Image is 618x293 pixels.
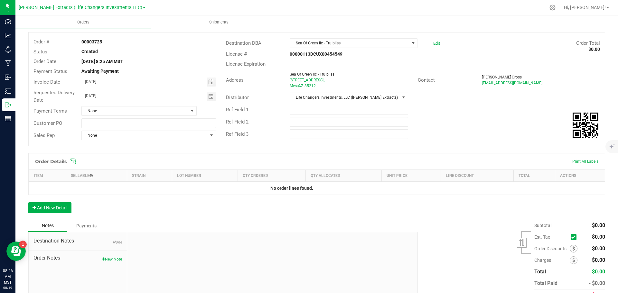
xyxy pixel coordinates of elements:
[592,269,605,275] span: $0.00
[290,93,399,102] span: Life Changers Investments, LLC ([PERSON_NAME] Extracts)
[3,285,13,290] p: 08/19
[35,159,67,164] h1: Order Details
[201,19,237,25] span: Shipments
[290,72,334,77] span: Sea Of Green llc - Tru bliss
[290,51,342,57] strong: 00000113DCUX00454549
[534,246,570,251] span: Order Discounts
[28,220,67,232] div: Notes
[305,170,381,182] th: Qty Allocated
[573,113,598,138] qrcode: 00003725
[592,257,605,263] span: $0.00
[33,59,56,64] span: Order Date
[304,84,316,88] span: 85212
[441,170,513,182] th: Line Discount
[226,131,248,137] span: Ref Field 3
[534,223,551,228] span: Subtotal
[5,102,11,108] inline-svg: Outbound
[19,5,142,10] span: [PERSON_NAME] Extracts (Life Changers Investments LLC)
[592,234,605,240] span: $0.00
[514,170,555,182] th: Total
[81,59,123,64] strong: [DATE] 8:25 AM MST
[207,92,216,101] span: Toggle calendar
[28,202,71,213] button: Add New Detail
[381,170,441,182] th: Unit Price
[226,119,248,125] span: Ref Field 2
[102,256,122,262] button: New Note
[81,39,102,44] strong: 00003725
[482,75,511,79] span: [PERSON_NAME]
[534,258,570,263] span: Charges
[588,47,600,52] strong: $0.00
[15,15,151,29] a: Orders
[226,95,249,100] span: Distributor
[534,269,546,275] span: Total
[33,69,67,74] span: Payment Status
[82,106,188,115] span: None
[290,78,325,82] span: [STREET_ADDRESS] ,
[19,241,27,248] iframe: Resource center unread badge
[33,133,55,138] span: Sales Rep
[5,74,11,80] inline-svg: Inbound
[33,254,122,262] span: Order Notes
[5,60,11,67] inline-svg: Manufacturing
[226,40,261,46] span: Destination DBA
[482,81,542,85] span: [EMAIL_ADDRESS][DOMAIN_NAME]
[298,84,298,88] span: ,
[512,75,522,79] span: Cross
[207,78,216,87] span: Toggle calendar
[172,170,238,182] th: Lot Number
[226,107,248,113] span: Ref Field 1
[534,234,568,240] span: Est. Tax
[573,113,598,138] img: Scan me!
[298,84,303,88] span: AZ
[226,77,244,83] span: Address
[33,108,67,114] span: Payment Terms
[576,40,600,46] span: Order Total
[418,77,435,83] span: Contact
[33,90,75,103] span: Requested Delivery Date
[571,233,579,242] span: Calculate excise tax
[534,280,557,286] span: Total Paid
[113,240,122,244] span: None
[66,170,127,182] th: Sellable
[82,131,207,140] span: None
[5,19,11,25] inline-svg: Dashboard
[5,88,11,94] inline-svg: Inventory
[33,79,60,85] span: Invoice Date
[433,41,440,46] a: Edit
[226,51,247,57] span: License #
[5,32,11,39] inline-svg: Analytics
[81,49,98,54] strong: Created
[33,237,122,245] span: Destination Notes
[589,280,605,286] span: - $0.00
[548,5,557,11] div: Manage settings
[29,170,66,182] th: Item
[3,268,13,285] p: 08:26 AM MST
[33,49,47,55] span: Status
[592,245,605,252] span: $0.00
[564,5,606,10] span: Hi, [PERSON_NAME]!
[6,242,26,261] iframe: Resource center
[69,19,98,25] span: Orders
[290,84,299,88] span: Mesa
[5,115,11,122] inline-svg: Reports
[270,186,313,191] strong: No order lines found.
[67,220,106,232] div: Payments
[33,39,49,45] span: Order #
[127,170,172,182] th: Strain
[5,46,11,53] inline-svg: Monitoring
[226,61,266,67] span: License Expiration
[592,222,605,228] span: $0.00
[81,69,119,74] strong: Awaiting Payment
[555,170,605,182] th: Actions
[290,39,409,48] span: Sea Of Green llc - Tru bliss
[238,170,305,182] th: Qty Ordered
[33,120,62,126] span: Customer PO
[151,15,286,29] a: Shipments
